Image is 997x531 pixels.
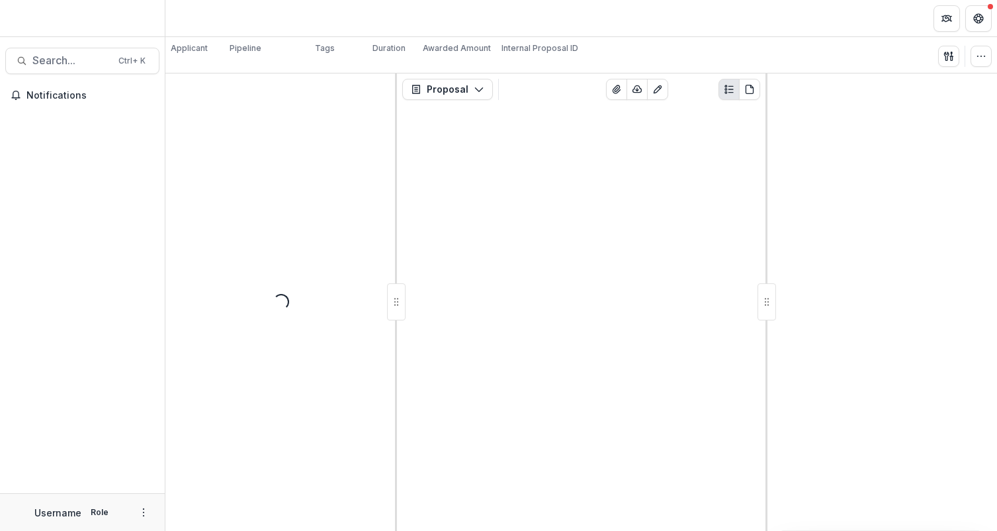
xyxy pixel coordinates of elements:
button: More [136,505,152,520]
button: View Attached Files [606,79,627,100]
button: Search... [5,48,159,74]
div: Ctrl + K [116,54,148,68]
p: Internal Proposal ID [501,42,578,54]
button: Partners [933,5,960,32]
p: Awarded Amount [423,42,491,54]
p: Username [34,506,81,520]
button: Get Help [965,5,992,32]
button: PDF view [739,79,760,100]
button: Edit as form [647,79,668,100]
button: Plaintext view [718,79,740,100]
p: Role [87,507,112,518]
span: Search... [32,54,110,67]
button: Proposal [402,79,493,100]
span: Notifications [26,90,154,101]
p: Tags [315,42,335,54]
p: Duration [372,42,406,54]
p: Pipeline [230,42,261,54]
button: Notifications [5,85,159,106]
p: Applicant [171,42,208,54]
